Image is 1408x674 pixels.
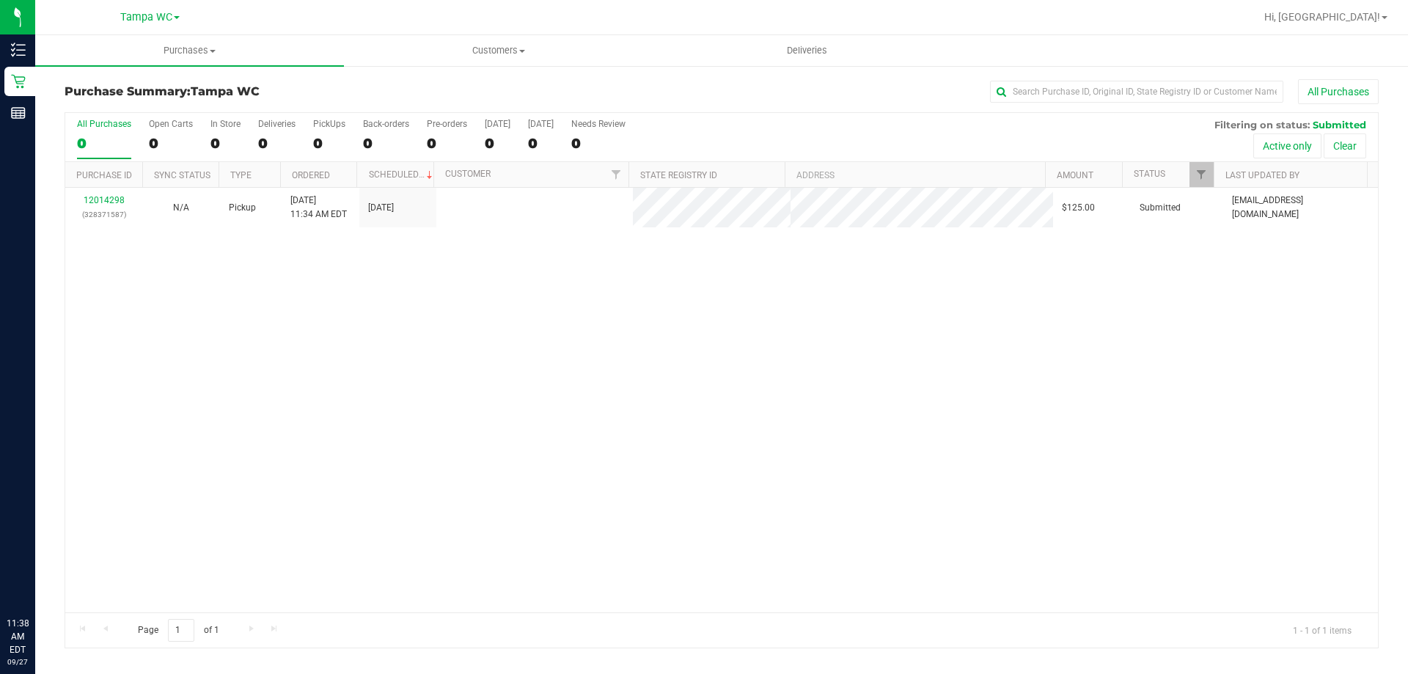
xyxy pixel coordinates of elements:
[84,195,125,205] a: 12014298
[15,557,59,601] iframe: Resource center
[1313,119,1366,131] span: Submitted
[230,170,252,180] a: Type
[35,44,344,57] span: Purchases
[258,119,296,129] div: Deliveries
[427,119,467,129] div: Pre-orders
[125,619,231,642] span: Page of 1
[1062,201,1095,215] span: $125.00
[258,135,296,152] div: 0
[785,162,1045,188] th: Address
[427,135,467,152] div: 0
[363,119,409,129] div: Back-orders
[210,135,241,152] div: 0
[1264,11,1380,23] span: Hi, [GEOGRAPHIC_DATA]!
[767,44,847,57] span: Deliveries
[1140,201,1181,215] span: Submitted
[1281,619,1363,641] span: 1 - 1 of 1 items
[445,169,491,179] a: Customer
[571,135,626,152] div: 0
[1214,119,1310,131] span: Filtering on status:
[990,81,1283,103] input: Search Purchase ID, Original ID, State Registry ID or Customer Name...
[173,202,189,213] span: Not Applicable
[229,201,256,215] span: Pickup
[77,135,131,152] div: 0
[168,619,194,642] input: 1
[149,135,193,152] div: 0
[640,170,717,180] a: State Registry ID
[173,201,189,215] button: N/A
[604,162,628,187] a: Filter
[528,119,554,129] div: [DATE]
[7,656,29,667] p: 09/27
[313,135,345,152] div: 0
[485,135,510,152] div: 0
[76,170,132,180] a: Purchase ID
[154,170,210,180] a: Sync Status
[485,119,510,129] div: [DATE]
[7,617,29,656] p: 11:38 AM EDT
[149,119,193,129] div: Open Carts
[368,201,394,215] span: [DATE]
[1298,79,1379,104] button: All Purchases
[369,169,436,180] a: Scheduled
[1253,133,1321,158] button: Active only
[11,74,26,89] inline-svg: Retail
[345,44,652,57] span: Customers
[653,35,961,66] a: Deliveries
[11,43,26,57] inline-svg: Inventory
[313,119,345,129] div: PickUps
[1057,170,1093,180] a: Amount
[120,11,172,23] span: Tampa WC
[290,194,347,221] span: [DATE] 11:34 AM EDT
[363,135,409,152] div: 0
[528,135,554,152] div: 0
[191,84,260,98] span: Tampa WC
[1232,194,1369,221] span: [EMAIL_ADDRESS][DOMAIN_NAME]
[74,208,133,221] p: (328371587)
[1134,169,1165,179] a: Status
[571,119,626,129] div: Needs Review
[210,119,241,129] div: In Store
[1189,162,1214,187] a: Filter
[344,35,653,66] a: Customers
[292,170,330,180] a: Ordered
[11,106,26,120] inline-svg: Reports
[1324,133,1366,158] button: Clear
[77,119,131,129] div: All Purchases
[65,85,502,98] h3: Purchase Summary:
[1225,170,1299,180] a: Last Updated By
[35,35,344,66] a: Purchases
